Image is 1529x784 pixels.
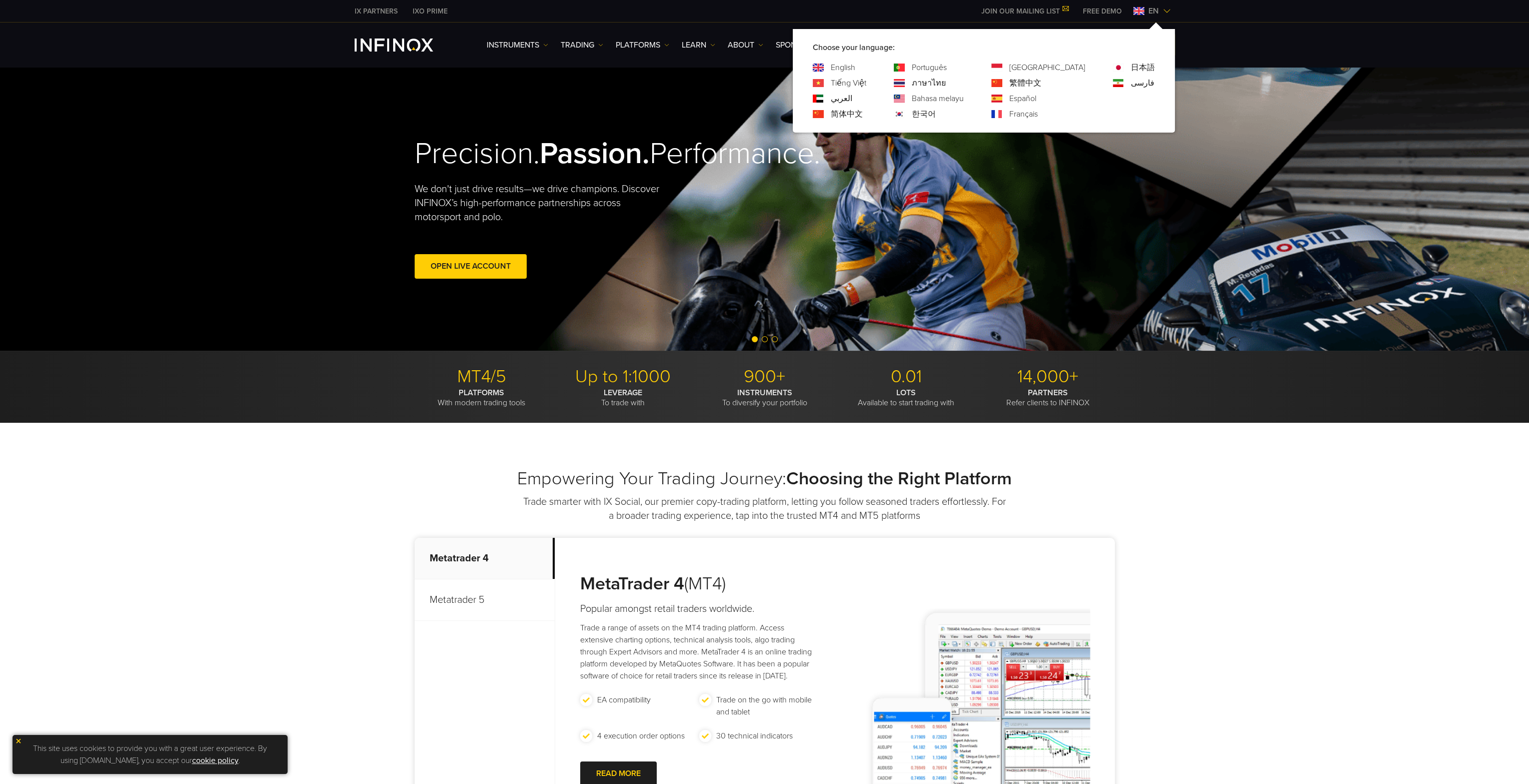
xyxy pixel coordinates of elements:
a: INFINOX Logo [355,39,457,52]
a: INFINOX MENU [1075,6,1129,17]
span: Go to slide 3 [772,336,778,342]
strong: Passion. [540,136,650,172]
a: Language [912,93,964,105]
strong: LOTS [896,388,916,398]
p: Up to 1:1000 [556,366,690,388]
span: Go to slide 1 [752,336,758,342]
p: To diversify your portfolio [698,388,832,408]
a: Language [1009,93,1036,105]
a: Language [831,62,855,74]
a: Language [1009,62,1085,74]
a: JOIN OUR MAILING LIST [974,7,1075,16]
strong: LEVERAGE [604,388,642,398]
a: Language [831,93,852,105]
a: Language [1131,62,1155,74]
p: 4 execution order options [597,730,685,742]
h3: (MT4) [580,573,819,595]
p: Trade a range of assets on the MT4 trading platform. Access extensive charting options, technical... [580,622,819,682]
a: cookie policy [192,755,239,765]
p: Trade on the go with mobile and tablet [716,694,814,718]
a: ABOUT [728,39,763,51]
a: Language [1009,108,1038,120]
h2: Precision. Performance. [415,136,730,172]
a: INFINOX [347,6,405,17]
img: yellow close icon [15,737,22,744]
strong: MetaTrader 4 [580,573,684,594]
a: Instruments [487,39,548,51]
a: Language [912,62,947,74]
a: Language [912,77,946,89]
a: SPONSORSHIPS [776,39,833,51]
p: Refer clients to INFINOX [981,388,1115,408]
p: Choose your language: [813,42,1155,54]
p: This site uses cookies to provide you with a great user experience. By using [DOMAIN_NAME], you a... [18,740,283,769]
p: With modern trading tools [415,388,549,408]
a: Language [831,108,863,120]
p: 14,000+ [981,366,1115,388]
p: Available to start trading with [839,388,973,408]
strong: Choosing the Right Platform [786,468,1012,489]
p: To trade with [556,388,690,408]
a: Learn [682,39,715,51]
a: INFINOX [405,6,455,17]
a: Language [1009,77,1041,89]
p: 0.01 [839,366,973,388]
strong: INSTRUMENTS [737,388,792,398]
a: Language [1131,77,1154,89]
h2: Empowering Your Trading Journey: [415,468,1115,490]
a: Language [831,77,866,89]
span: Go to slide 2 [762,336,768,342]
span: en [1144,5,1163,17]
p: Trade smarter with IX Social, our premier copy-trading platform, letting you follow seasoned trad... [522,495,1007,523]
strong: PLATFORMS [459,388,504,398]
p: 900+ [698,366,832,388]
a: Open Live Account [415,254,527,279]
a: Language [912,108,936,120]
p: We don't just drive results—we drive champions. Discover INFINOX’s high-performance partnerships ... [415,182,667,224]
strong: PARTNERS [1028,388,1068,398]
p: Metatrader 5 [415,579,555,621]
a: TRADING [561,39,603,51]
a: PLATFORMS [616,39,669,51]
h4: Popular amongst retail traders worldwide. [580,602,819,616]
p: MT4/5 [415,366,549,388]
p: EA compatibility [597,694,651,706]
p: Metatrader 4 [415,538,555,579]
p: 30 technical indicators [716,730,793,742]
